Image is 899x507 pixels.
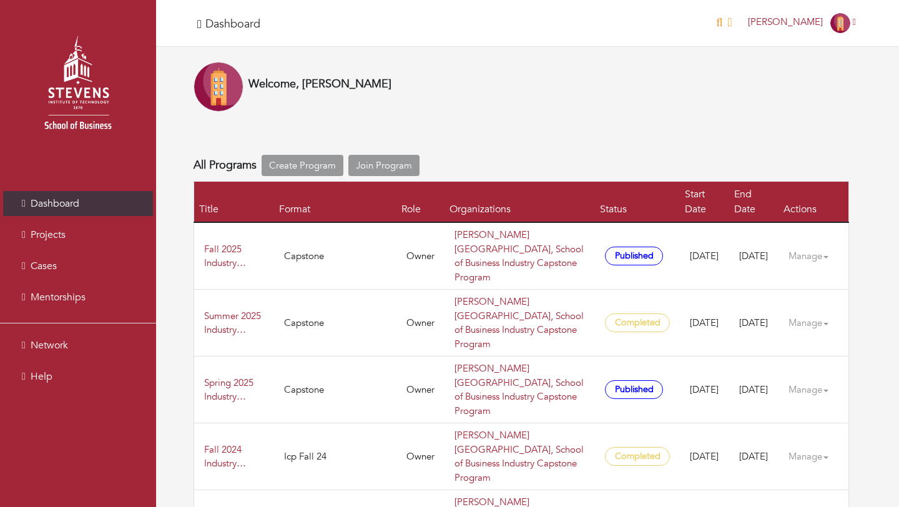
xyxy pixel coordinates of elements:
[31,197,79,210] span: Dashboard
[729,357,778,423] td: [DATE]
[205,17,260,31] h4: Dashboard
[274,222,396,290] td: Capstone
[3,285,153,310] a: Mentorships
[204,309,264,337] a: Summer 2025 Industry Capstone Program
[445,182,596,223] th: Organizations
[830,13,850,33] img: Company-Icon-7f8a26afd1715722aa5ae9dc11300c11ceeb4d32eda0db0d61c21d11b95ecac6.png
[204,376,264,404] a: Spring 2025 Industry Capstone Program
[680,290,729,357] td: [DATE]
[31,259,57,273] span: Cases
[396,182,445,223] th: Role
[454,362,584,417] a: [PERSON_NAME][GEOGRAPHIC_DATA], School of Business Industry Capstone Program
[204,443,264,471] a: Fall 2024 Industry Capstone Program
[605,313,670,333] span: Completed
[729,222,778,290] td: [DATE]
[396,423,445,490] td: Owner
[605,247,663,266] span: Published
[3,222,153,247] a: Projects
[396,290,445,357] td: Owner
[31,228,66,242] span: Projects
[396,357,445,423] td: Owner
[194,159,257,172] h4: All Programs
[742,16,862,28] a: [PERSON_NAME]
[454,295,584,350] a: [PERSON_NAME][GEOGRAPHIC_DATA], School of Business Industry Capstone Program
[729,423,778,490] td: [DATE]
[31,338,68,352] span: Network
[31,370,52,383] span: Help
[680,423,729,490] td: [DATE]
[680,182,729,223] th: Start Date
[194,182,274,223] th: Title
[274,182,396,223] th: Format
[274,423,396,490] td: Icp Fall 24
[729,290,778,357] td: [DATE]
[262,155,343,177] a: Create Program
[788,311,838,335] a: Manage
[348,155,420,177] a: Join Program
[729,182,778,223] th: End Date
[454,429,584,484] a: [PERSON_NAME][GEOGRAPHIC_DATA], School of Business Industry Capstone Program
[779,182,849,223] th: Actions
[3,364,153,389] a: Help
[194,62,243,112] img: Company-Icon-7f8a26afd1715722aa5ae9dc11300c11ceeb4d32eda0db0d61c21d11b95ecac6.png
[204,242,264,270] a: Fall 2025 Industry Capstone Program
[788,244,838,268] a: Manage
[680,222,729,290] td: [DATE]
[605,380,663,400] span: Published
[680,357,729,423] td: [DATE]
[788,445,838,469] a: Manage
[3,333,153,358] a: Network
[396,222,445,290] td: Owner
[595,182,680,223] th: Status
[748,16,823,28] span: [PERSON_NAME]
[274,357,396,423] td: Capstone
[454,229,584,283] a: [PERSON_NAME][GEOGRAPHIC_DATA], School of Business Industry Capstone Program
[248,77,391,91] h4: Welcome, [PERSON_NAME]
[274,290,396,357] td: Capstone
[31,290,86,304] span: Mentorships
[12,22,144,153] img: stevens_logo.png
[788,378,838,402] a: Manage
[605,447,670,466] span: Completed
[3,191,153,216] a: Dashboard
[3,253,153,278] a: Cases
